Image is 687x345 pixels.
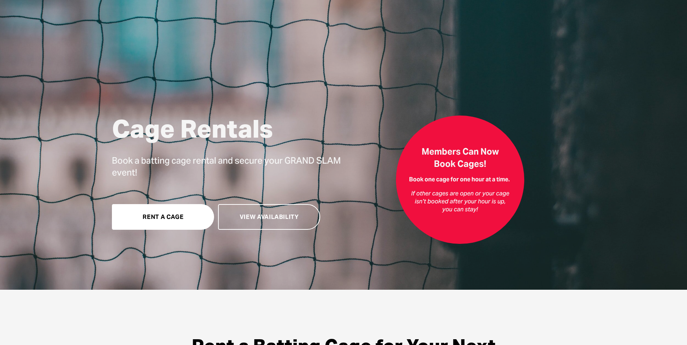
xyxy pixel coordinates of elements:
p: Book a batting cage rental and secure your GRAND SLAM event! [112,155,342,179]
a: Rent a Cage [112,204,214,230]
h1: Cage Rentals [112,115,342,143]
em: If other cages are open or your cage isn’t booked after your hour is up, you can stay! [411,190,511,214]
a: View Availability [218,204,320,230]
strong: Book one cage for one hour at a time. [409,176,510,183]
strong: Members Can Now Book Cages! [422,146,499,169]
